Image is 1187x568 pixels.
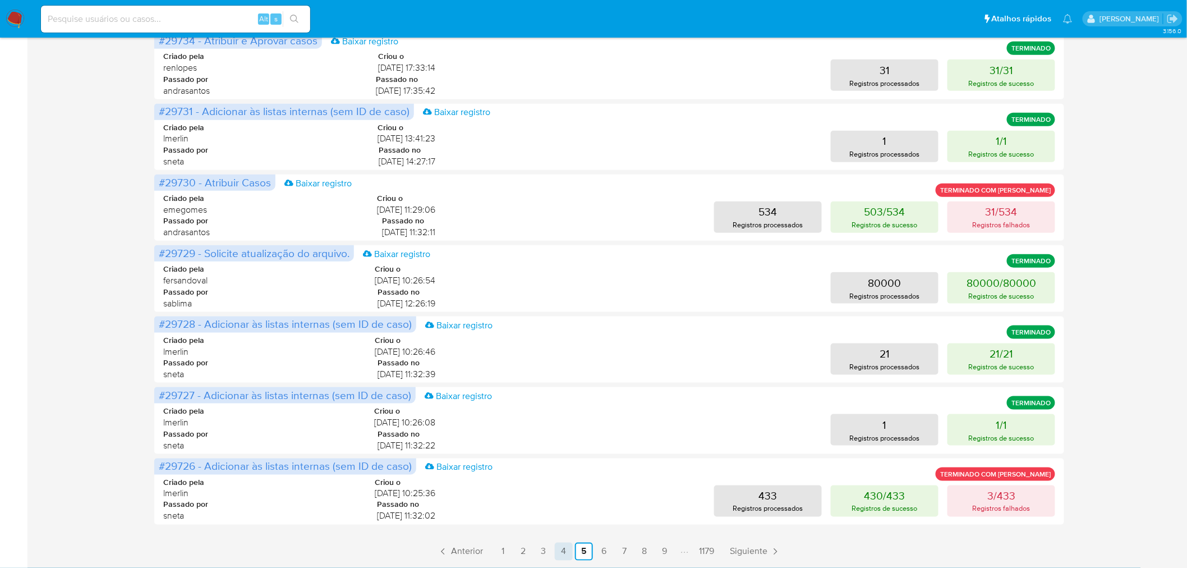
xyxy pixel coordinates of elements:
input: Pesquise usuários ou casos... [41,12,310,26]
a: Notificações [1063,14,1073,24]
a: Sair [1167,13,1179,25]
span: Alt [259,13,268,24]
span: 3.156.0 [1163,26,1181,35]
span: s [274,13,278,24]
p: fernanda.sandoval@mercadopago.com.br [1099,13,1163,24]
span: Atalhos rápidos [992,13,1052,25]
button: search-icon [283,11,306,27]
